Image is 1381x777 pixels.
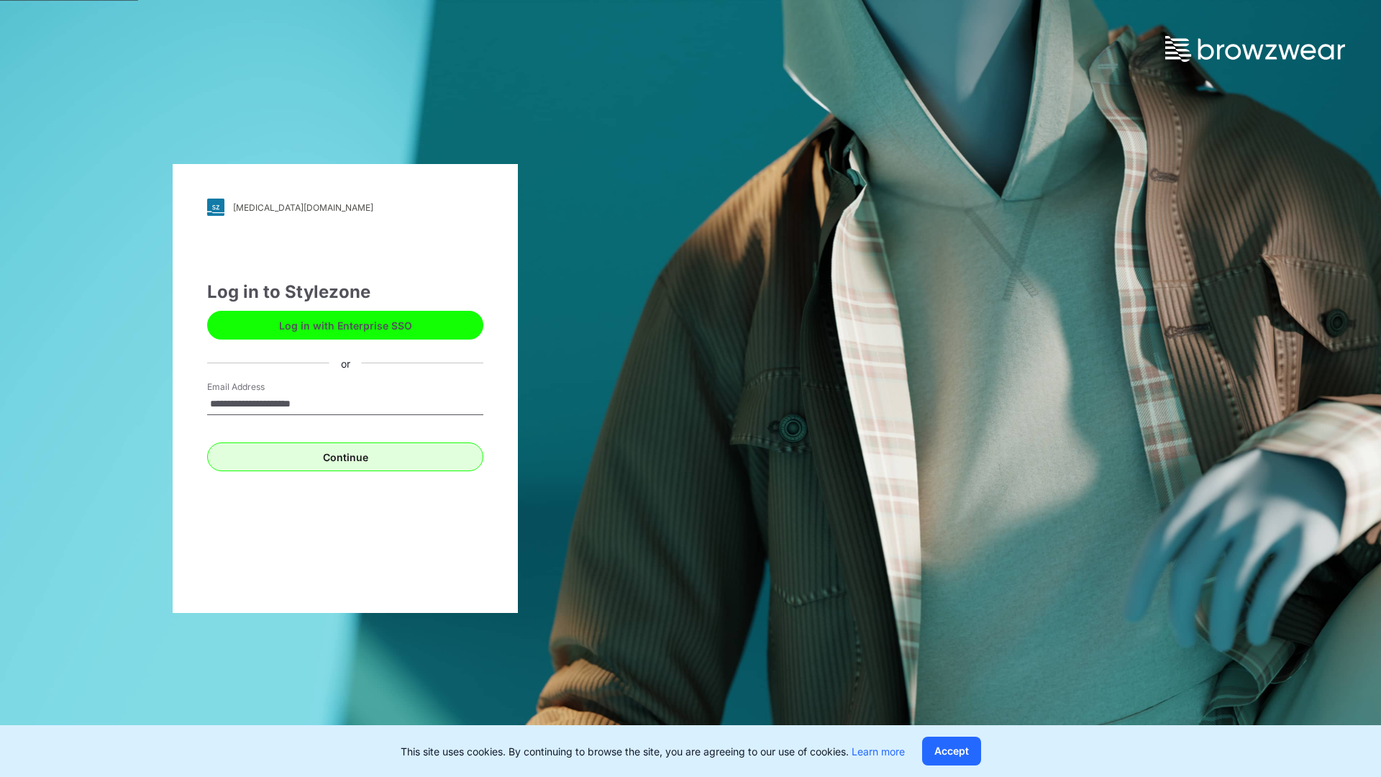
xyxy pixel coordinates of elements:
label: Email Address [207,381,308,394]
button: Continue [207,442,483,471]
a: Learn more [852,745,905,758]
img: browzwear-logo.73288ffb.svg [1165,36,1345,62]
div: or [329,355,362,371]
div: [MEDICAL_DATA][DOMAIN_NAME] [233,202,373,213]
div: Log in to Stylezone [207,279,483,305]
button: Accept [922,737,981,765]
p: This site uses cookies. By continuing to browse the site, you are agreeing to our use of cookies. [401,744,905,759]
a: [MEDICAL_DATA][DOMAIN_NAME] [207,199,483,216]
img: svg+xml;base64,PHN2ZyB3aWR0aD0iMjgiIGhlaWdodD0iMjgiIHZpZXdCb3g9IjAgMCAyOCAyOCIgZmlsbD0ibm9uZSIgeG... [207,199,224,216]
button: Log in with Enterprise SSO [207,311,483,340]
